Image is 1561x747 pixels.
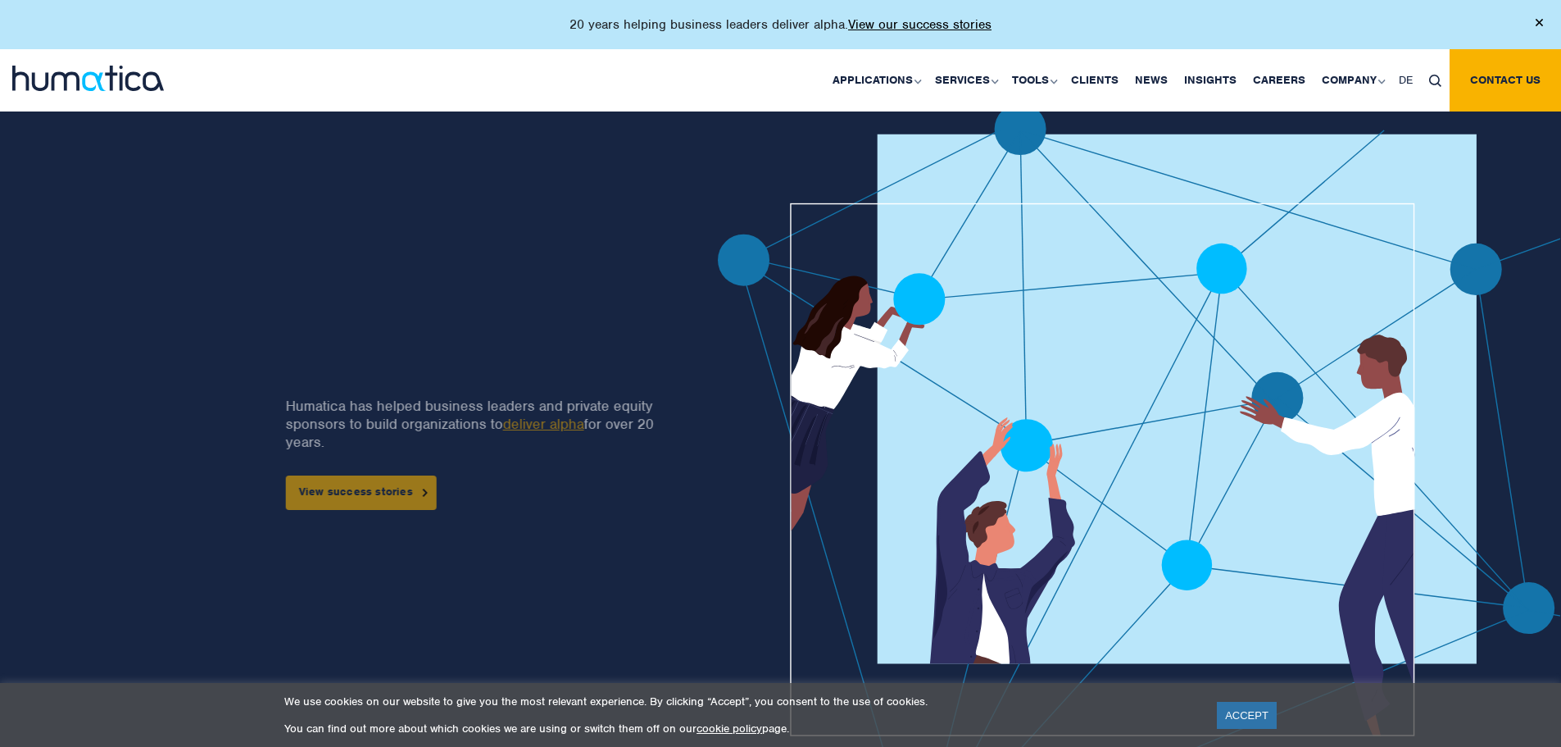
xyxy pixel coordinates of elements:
[285,476,436,510] a: View success stories
[502,415,583,433] a: deliver alpha
[848,16,992,33] a: View our success stories
[697,722,762,736] a: cookie policy
[927,49,1004,112] a: Services
[1245,49,1314,112] a: Careers
[1450,49,1561,112] a: Contact us
[1127,49,1176,112] a: News
[285,397,665,451] p: Humatica has helped business leaders and private equity sponsors to build organizations to for ov...
[1063,49,1127,112] a: Clients
[423,489,428,496] img: arrowicon
[1391,49,1421,112] a: DE
[824,49,927,112] a: Applications
[569,16,992,33] p: 20 years helping business leaders deliver alpha.
[284,695,1196,708] p: We use cookies on our website to give you the most relevant experience. By clicking “Accept”, you...
[1176,49,1245,112] a: Insights
[1217,702,1277,729] a: ACCEPT
[12,66,164,91] img: logo
[284,722,1196,736] p: You can find out more about which cookies we are using or switch them off on our page.
[1004,49,1063,112] a: Tools
[1314,49,1391,112] a: Company
[1399,73,1413,87] span: DE
[1429,75,1441,87] img: search_icon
